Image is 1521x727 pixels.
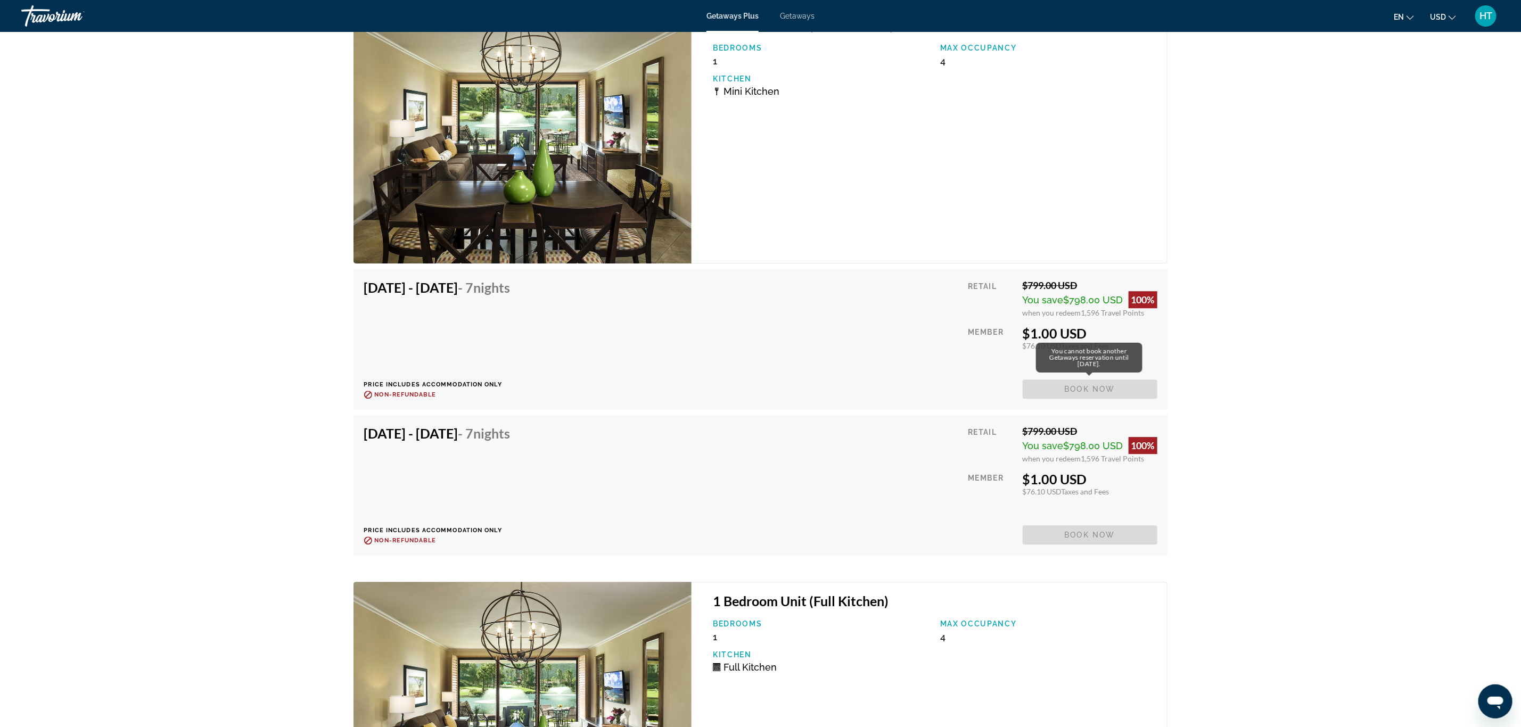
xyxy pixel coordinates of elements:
span: en [1394,13,1404,21]
span: Nights [474,425,511,441]
div: $799.00 USD [1023,279,1157,291]
a: Getaways Plus [706,12,759,20]
div: Retail [968,425,1014,463]
p: Bedrooms [713,44,930,52]
span: You save [1023,294,1064,305]
h4: [DATE] - [DATE] [364,279,511,295]
div: $1.00 USD [1023,471,1157,487]
div: $76.10 USD [1023,487,1157,496]
span: Taxes and Fees [1062,487,1109,496]
a: Travorium [21,2,128,30]
button: User Menu [1472,5,1500,27]
div: $76.10 USD [1023,341,1157,350]
div: 100% [1129,291,1157,308]
span: when you redeem [1023,308,1081,317]
span: 4 [940,631,946,642]
span: 1,596 Travel Points [1081,308,1145,317]
button: Change language [1394,9,1414,24]
div: Member [968,471,1014,517]
p: Bedrooms [713,619,930,628]
div: Member [968,325,1014,371]
span: HT [1479,11,1492,21]
span: You save [1023,440,1064,451]
span: 1,596 Travel Points [1081,454,1145,463]
button: Change currency [1430,9,1456,24]
span: Full Kitchen [723,662,777,673]
span: $798.00 USD [1064,440,1123,451]
p: Price includes accommodation only [364,381,519,388]
div: Retail [968,279,1014,317]
p: Price includes accommodation only [364,527,519,534]
p: Kitchen [713,75,930,83]
span: - 7 [458,425,511,441]
span: 1 [713,631,717,642]
div: You cannot book another Getaways reservation until [DATE]. [1036,343,1142,373]
h4: [DATE] - [DATE] [364,425,511,441]
iframe: Bouton de lancement de la fenêtre de messagerie [1478,684,1512,718]
p: Kitchen [713,650,930,659]
h3: 1 Bedroom Unit (Full Kitchen) [713,593,1156,609]
span: - 7 [458,279,511,295]
span: Nights [474,279,511,295]
span: $798.00 USD [1064,294,1123,305]
div: 100% [1129,437,1157,454]
p: Max Occupancy [940,44,1157,52]
span: Taxes and Fees [1062,341,1109,350]
span: USD [1430,13,1446,21]
span: Non-refundable [375,391,436,398]
div: $1.00 USD [1023,325,1157,341]
img: 1540I01X.jpg [353,6,692,263]
span: Non-refundable [375,537,436,544]
span: when you redeem [1023,454,1081,463]
span: Mini Kitchen [723,86,779,97]
div: $799.00 USD [1023,425,1157,437]
span: 4 [940,55,946,67]
a: Getaways [780,12,815,20]
p: Max Occupancy [940,619,1157,628]
span: 1 [713,55,717,67]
